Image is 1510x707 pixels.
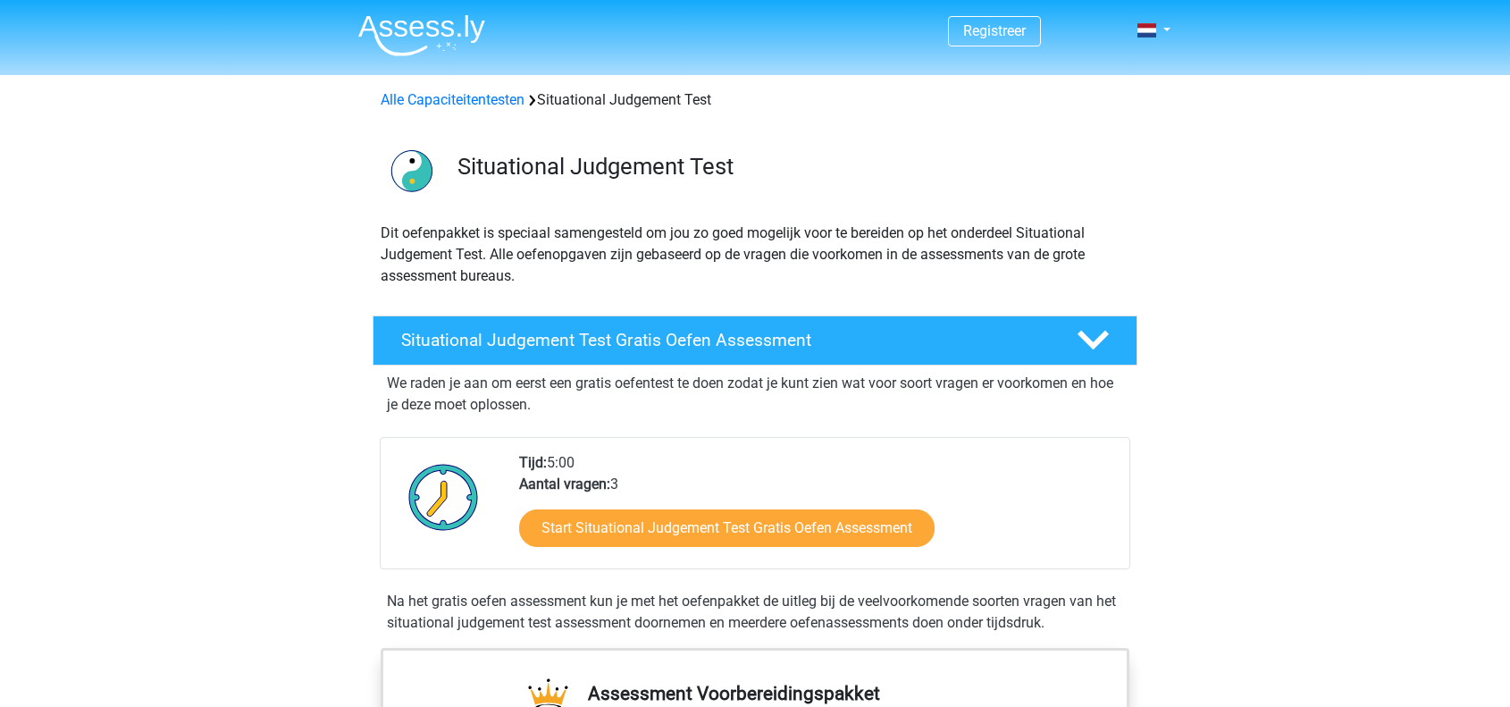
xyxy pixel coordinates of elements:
[365,316,1145,366] a: Situational Judgement Test Gratis Oefen Assessment
[457,153,1123,181] h3: Situational Judgement Test
[398,452,489,542] img: Klok
[519,454,547,471] b: Tijd:
[401,330,1048,350] h4: Situational Judgement Test Gratis Oefen Assessment
[380,591,1130,634] div: Na het gratis oefen assessment kun je met het oefenpakket de uitleg bij de veelvoorkomende soorte...
[506,452,1128,568] div: 5:00 3
[373,89,1137,111] div: Situational Judgement Test
[519,509,935,547] a: Start Situational Judgement Test Gratis Oefen Assessment
[963,22,1026,39] a: Registreer
[381,91,524,108] a: Alle Capaciteitentesten
[358,14,485,56] img: Assessly
[373,132,449,208] img: situational judgement test
[519,476,610,492] b: Aantal vragen:
[387,373,1123,416] p: We raden je aan om eerst een gratis oefentest te doen zodat je kunt zien wat voor soort vragen er...
[381,223,1129,287] p: Dit oefenpakket is speciaal samengesteld om jou zo goed mogelijk voor te bereiden op het onderdee...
